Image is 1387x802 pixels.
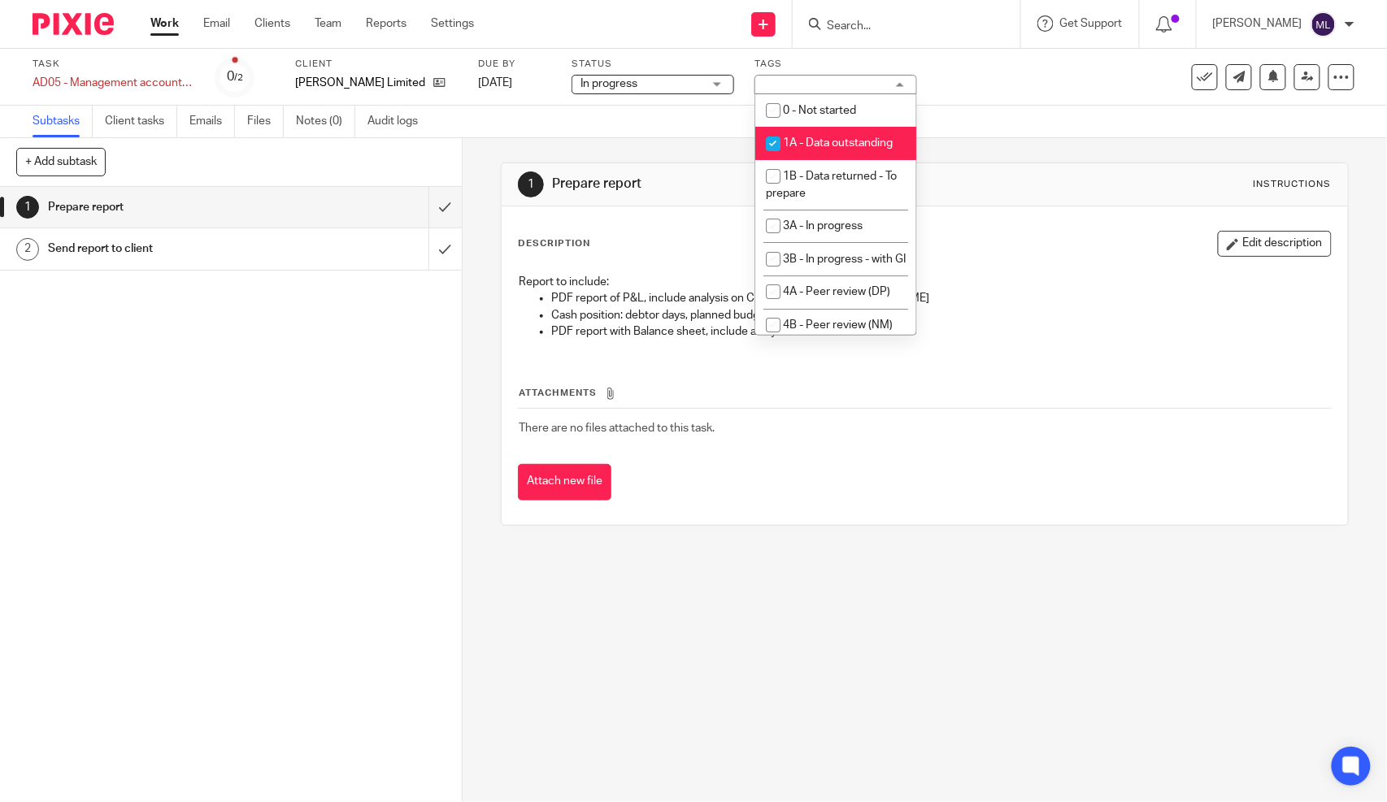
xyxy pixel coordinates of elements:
label: Status [572,58,734,71]
button: + Add subtask [16,148,106,176]
h1: Prepare report [553,176,959,193]
p: PDF report with Balance sheet, include analysis on assets and liabilities [551,323,1331,340]
div: 1 [16,196,39,219]
p: Description [518,237,590,250]
span: [DATE] [478,77,512,89]
img: Pixie [33,13,114,35]
span: In progress [580,78,637,89]
p: Cash position: debtor days, planned budget vs. actual [551,307,1331,323]
p: PDF report of P&L, include analysis on Cost of Sales, and [PERSON_NAME] [551,290,1331,306]
img: svg%3E [1311,11,1337,37]
a: Subtasks [33,106,93,137]
span: 4A - Peer review (DP) [783,286,890,297]
h1: Prepare report [48,195,291,219]
h1: Send report to client [48,236,291,261]
label: Due by [478,58,551,71]
span: 3B - In progress - with GI [783,254,906,265]
p: [PERSON_NAME] Limited [295,75,425,91]
label: Task [33,58,195,71]
div: AD05 - Management accounts (monthly) - [DATE] [33,75,195,91]
a: Clients [254,15,290,32]
span: There are no files attached to this task. [519,423,715,434]
button: Edit description [1218,231,1332,257]
p: Report to include: [519,274,1331,290]
span: 3A - In progress [783,220,863,232]
div: 1 [518,171,544,197]
span: 4B - Peer review (NM) [783,319,893,331]
a: Reports [366,15,407,32]
button: Attach new file [518,464,611,501]
small: /2 [234,73,243,82]
a: Settings [431,15,474,32]
span: 0 - Not started [783,105,856,116]
label: Tags [754,58,917,71]
a: Client tasks [105,106,177,137]
a: Notes (0) [296,106,355,137]
a: Audit logs [367,106,430,137]
input: Search [825,20,972,34]
a: Files [247,106,284,137]
span: 1A - Data outstanding [783,137,893,149]
div: Instructions [1254,178,1332,191]
div: 0 [227,67,243,86]
a: Team [315,15,341,32]
span: Get Support [1060,18,1123,29]
a: Email [203,15,230,32]
a: Work [150,15,179,32]
a: Emails [189,106,235,137]
span: 1B - Data returned - To prepare [766,171,897,199]
p: [PERSON_NAME] [1213,15,1302,32]
div: AD05 - Management accounts (monthly) - August 31, 2025 [33,75,195,91]
label: Client [295,58,458,71]
span: Attachments [519,388,597,397]
div: 2 [16,238,39,261]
